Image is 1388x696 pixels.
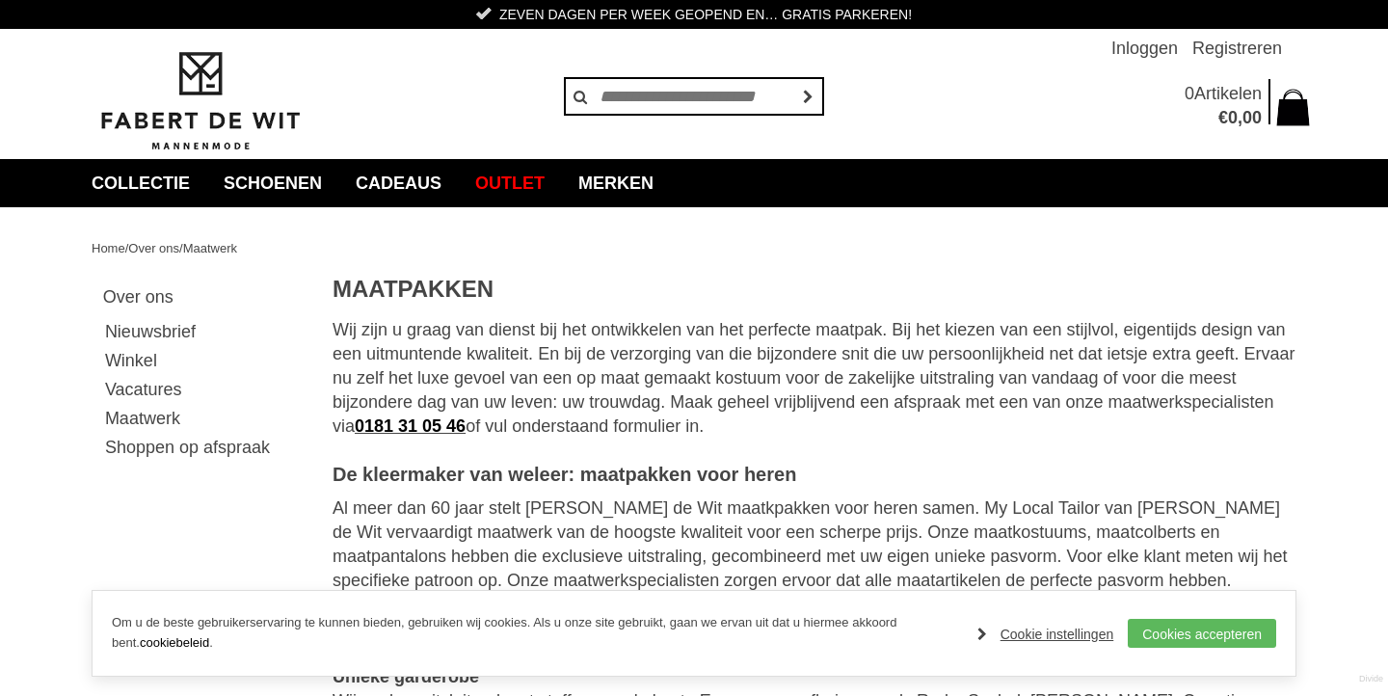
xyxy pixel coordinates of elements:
a: Nieuwsbrief [103,317,307,346]
a: Schoenen [209,159,336,207]
div: Al meer dan 60 jaar stelt [PERSON_NAME] de Wit maatkpakken voor heren samen. My Local Tailor van ... [333,463,1296,641]
h3: Over ons [103,286,307,308]
div: Wij zijn u graag van dienst bij het ontwikkelen van het perfecte maatpak. Bij het kiezen van een ... [333,318,1296,439]
a: Maatwerk [103,404,307,433]
b: MAATPAKKEN [333,276,494,302]
span: , [1238,108,1242,127]
a: Maatwerk [183,241,237,255]
a: Vacatures [103,375,307,404]
a: Winkel [103,346,307,375]
span: 00 [1242,108,1262,127]
a: 0181 31 05 46 [355,416,466,436]
a: Cookies accepteren [1128,619,1276,648]
p: Om u de beste gebruikerservaring te kunnen bieden, gebruiken wij cookies. Als u onze site gebruik... [112,613,958,654]
a: Cadeaus [341,159,456,207]
a: cookiebeleid [140,635,209,650]
a: collectie [77,159,204,207]
a: Over ons [128,241,179,255]
span: / [125,241,129,255]
span: € [1218,108,1228,127]
b: Unieke garderobe [333,667,479,686]
span: Artikelen [1194,84,1262,103]
a: Shoppen op afspraak [103,433,307,462]
img: Fabert de Wit [92,49,308,153]
a: Home [92,241,125,255]
a: Merken [564,159,668,207]
b: De kleermaker van weleer: maatpakken voor heren [333,464,796,485]
span: 0 [1185,84,1194,103]
span: / [179,241,183,255]
span: 0 [1228,108,1238,127]
a: Outlet [461,159,559,207]
a: Cookie instellingen [977,620,1114,649]
a: Divide [1359,667,1383,691]
a: Registreren [1192,29,1282,67]
a: Inloggen [1111,29,1178,67]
